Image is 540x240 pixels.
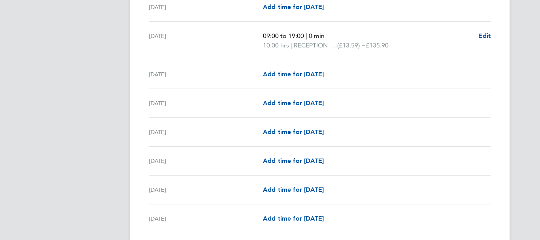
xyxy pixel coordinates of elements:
[263,214,324,223] a: Add time for [DATE]
[263,3,324,11] span: Add time for [DATE]
[478,32,491,40] span: Edit
[309,32,325,40] span: 0 min
[149,2,263,12] div: [DATE]
[149,185,263,195] div: [DATE]
[149,98,263,108] div: [DATE]
[306,32,307,40] span: |
[149,214,263,223] div: [DATE]
[149,156,263,166] div: [DATE]
[149,31,263,50] div: [DATE]
[337,42,366,49] span: (£13.59) =
[263,156,324,166] a: Add time for [DATE]
[263,32,304,40] span: 09:00 to 19:00
[366,42,389,49] span: £135.90
[263,42,289,49] span: 10.00 hrs
[263,2,324,12] a: Add time for [DATE]
[263,185,324,195] a: Add time for [DATE]
[149,127,263,137] div: [DATE]
[291,42,292,49] span: |
[263,157,324,164] span: Add time for [DATE]
[263,70,324,78] span: Add time for [DATE]
[263,99,324,107] span: Add time for [DATE]
[263,186,324,193] span: Add time for [DATE]
[263,215,324,222] span: Add time for [DATE]
[263,128,324,136] span: Add time for [DATE]
[263,98,324,108] a: Add time for [DATE]
[294,41,337,50] span: RECEPTION_AMEX
[263,70,324,79] a: Add time for [DATE]
[149,70,263,79] div: [DATE]
[263,127,324,137] a: Add time for [DATE]
[478,31,491,41] a: Edit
